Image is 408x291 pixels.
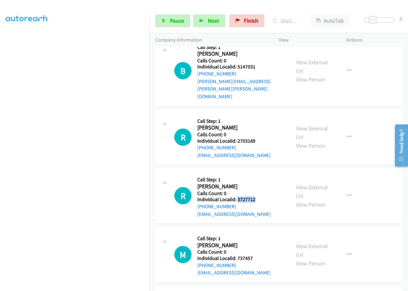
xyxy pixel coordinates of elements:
h2: [PERSON_NAME] [197,50,270,58]
a: Pause [155,14,190,27]
h5: Call Step: 1 [197,44,284,51]
h5: Calls Count: 0 [197,131,271,138]
p: Dialing [PERSON_NAME] [273,17,299,25]
a: [PHONE_NUMBER] [197,262,236,268]
a: Finish [229,14,264,27]
h2: [PERSON_NAME] [197,124,270,131]
a: [EMAIL_ADDRESS][DOMAIN_NAME] [197,211,271,217]
span: Pause [170,17,184,24]
a: View External Url [296,184,328,200]
span: Next [208,17,219,24]
p: Company Information [155,36,267,44]
div: The call is yet to be attempted [174,62,192,79]
iframe: Resource Center [389,120,408,171]
h5: Calls Count: 0 [197,58,284,64]
a: [PHONE_NUMBER] [197,145,236,151]
a: View External Url [296,125,328,141]
a: [PERSON_NAME][EMAIL_ADDRESS][PERSON_NAME][PERSON_NAME][DOMAIN_NAME] [197,78,271,99]
button: Next [193,14,225,27]
a: View Person [296,260,325,267]
a: View External Url [296,242,328,258]
p: View [279,36,335,44]
div: The call is yet to be attempted [174,246,192,263]
span: Finish [244,17,258,24]
h1: R [174,187,192,204]
a: View Person [296,142,325,149]
a: [EMAIL_ADDRESS][DOMAIN_NAME] [197,152,271,158]
h1: B [174,62,192,79]
h1: M [174,246,192,263]
h5: Call Step: 1 [197,118,271,124]
a: [PHONE_NUMBER] [197,71,236,77]
div: 8 [399,14,402,23]
h1: R [174,129,192,146]
a: [EMAIL_ADDRESS][DOMAIN_NAME] [197,270,271,276]
button: AutoTab [310,14,350,27]
h5: Call Step: 1 [197,235,271,242]
h5: Individual Localid: 5147031 [197,64,284,70]
h2: [PERSON_NAME] [197,183,270,190]
a: [PHONE_NUMBER] [197,203,236,209]
h5: Individual Localid: 2703189 [197,138,271,144]
h5: Calls Count: 0 [197,190,271,197]
h5: Call Step: 1 [197,177,271,183]
h5: Individual Localid: 737457 [197,255,271,262]
h5: Calls Count: 0 [197,249,271,255]
h5: Individual Localid: 3727712 [197,196,271,203]
a: View Person [296,201,325,208]
h2: [PERSON_NAME] [197,242,270,249]
a: View Person [296,76,325,83]
a: View External Url [296,59,328,75]
p: Actions [346,36,403,44]
div: The call is yet to be attempted [174,129,192,146]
